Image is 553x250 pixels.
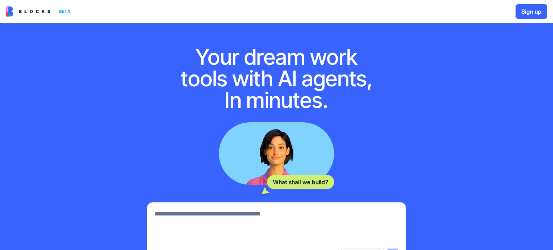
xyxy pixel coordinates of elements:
h1: Your dream work tools with AI agents, In minutes. [173,46,380,111]
a: BETA [6,6,73,17]
div: What shall we build? [267,175,334,189]
button: Sign up [516,4,547,19]
img: logo [6,6,50,17]
div: BETA [56,6,73,17]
